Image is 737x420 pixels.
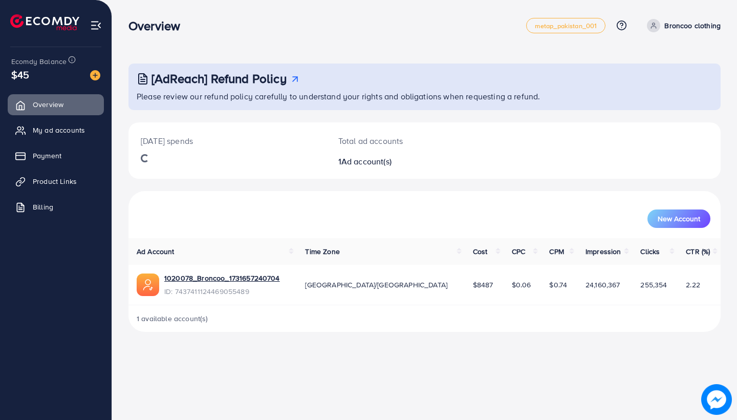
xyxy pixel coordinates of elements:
[8,145,104,166] a: Payment
[473,280,493,290] span: $8487
[8,94,104,115] a: Overview
[701,384,732,415] img: image
[640,246,660,257] span: Clicks
[137,90,714,102] p: Please review our refund policy carefully to understand your rights and obligations when requesti...
[8,171,104,192] a: Product Links
[137,313,208,324] span: 1 available account(s)
[33,176,77,186] span: Product Links
[128,18,188,33] h3: Overview
[90,19,102,31] img: menu
[658,215,700,222] span: New Account
[33,202,53,212] span: Billing
[11,67,29,82] span: $45
[137,274,159,296] img: ic-ads-acc.e4c84228.svg
[643,19,721,32] a: Broncoo clothing
[686,280,700,290] span: 2.22
[90,70,100,80] img: image
[512,246,525,257] span: CPC
[137,246,175,257] span: Ad Account
[549,280,567,290] span: $0.74
[338,157,462,166] h2: 1
[10,14,79,30] img: logo
[526,18,606,33] a: metap_pakistan_001
[664,19,721,32] p: Broncoo clothing
[151,71,287,86] h3: [AdReach] Refund Policy
[164,273,280,283] a: 1020078_Broncoo_1731657240704
[535,23,597,29] span: metap_pakistan_001
[305,280,447,290] span: [GEOGRAPHIC_DATA]/[GEOGRAPHIC_DATA]
[141,135,314,147] p: [DATE] spends
[33,99,63,110] span: Overview
[33,151,61,161] span: Payment
[11,56,67,67] span: Ecomdy Balance
[33,125,85,135] span: My ad accounts
[8,197,104,217] a: Billing
[473,246,488,257] span: Cost
[305,246,339,257] span: Time Zone
[640,280,667,290] span: 255,354
[341,156,392,167] span: Ad account(s)
[647,209,710,228] button: New Account
[549,246,563,257] span: CPM
[338,135,462,147] p: Total ad accounts
[8,120,104,140] a: My ad accounts
[586,280,620,290] span: 24,160,367
[512,280,531,290] span: $0.06
[586,246,621,257] span: Impression
[686,246,710,257] span: CTR (%)
[164,286,280,297] span: ID: 7437411124469055489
